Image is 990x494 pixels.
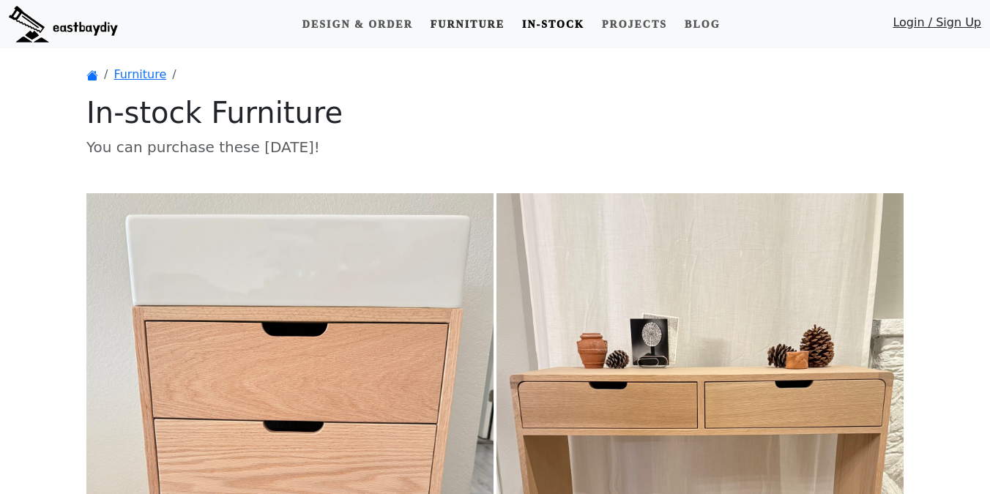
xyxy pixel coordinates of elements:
[113,67,166,81] a: Furniture
[425,11,510,38] a: Furniture
[86,66,904,83] nav: breadcrumb
[516,11,590,38] a: In-stock
[297,11,419,38] a: Design & Order
[86,136,904,158] p: You can purchase these [DATE]!
[596,11,673,38] a: Projects
[86,95,904,130] h1: In-stock Furniture
[9,6,118,42] img: eastbaydiy
[893,14,981,38] a: Login / Sign Up
[679,11,726,38] a: Blog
